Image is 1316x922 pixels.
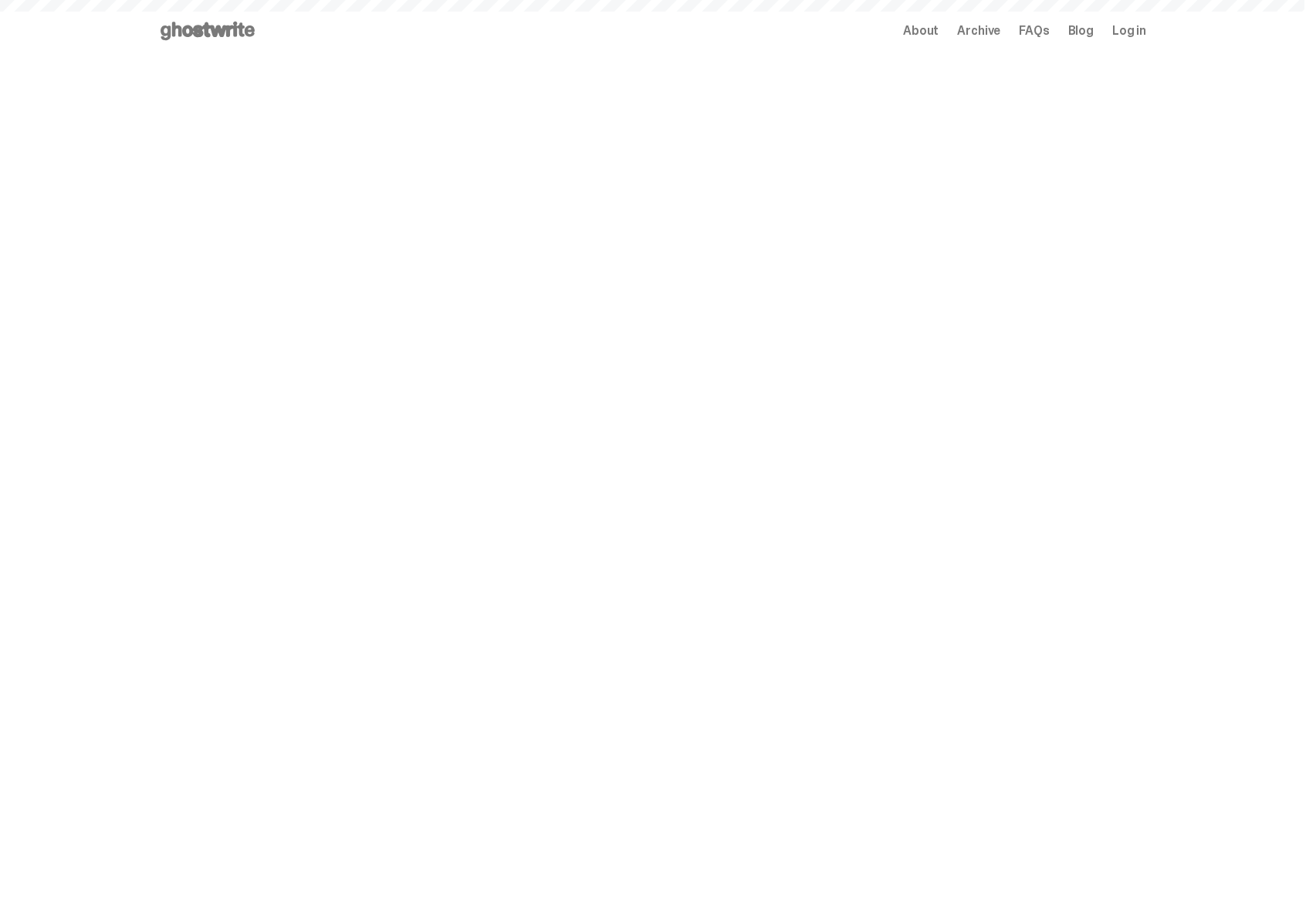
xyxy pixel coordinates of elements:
[903,25,939,37] a: About
[1112,25,1146,37] a: Log in
[957,25,1000,37] a: Archive
[1019,25,1049,37] a: FAQs
[1068,25,1094,37] a: Blog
